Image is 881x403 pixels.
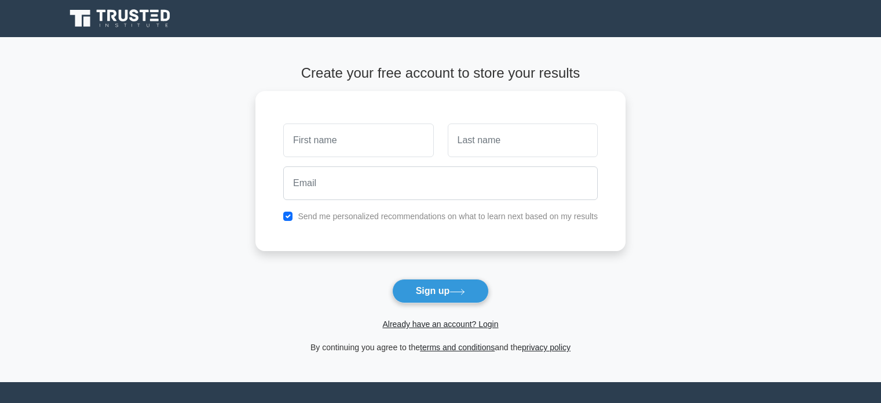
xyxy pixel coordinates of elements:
[522,343,571,352] a: privacy policy
[283,166,598,200] input: Email
[382,320,498,329] a: Already have an account? Login
[420,343,495,352] a: terms and conditions
[283,124,433,157] input: First name
[255,65,626,82] h4: Create your free account to store your results
[248,340,633,354] div: By continuing you agree to the and the
[448,124,598,157] input: Last name
[392,279,489,303] button: Sign up
[298,212,598,221] label: Send me personalized recommendations on what to learn next based on my results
